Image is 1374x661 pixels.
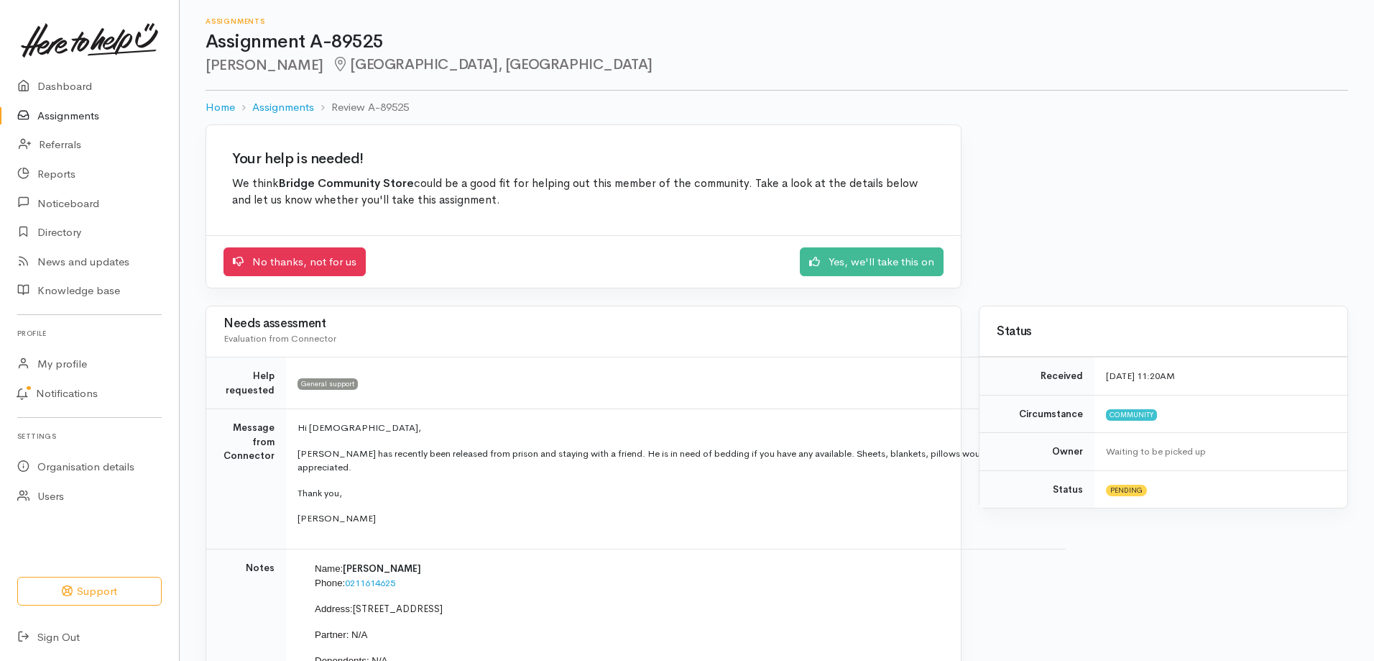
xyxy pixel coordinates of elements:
[979,433,1094,471] td: Owner
[17,427,162,446] h6: Settings
[206,17,1348,25] h6: Assignments
[298,511,1048,526] p: [PERSON_NAME]
[223,332,336,345] span: Evaluation from Connector
[979,357,1094,396] td: Received
[345,577,395,589] a: 0211614625
[343,562,421,575] span: [PERSON_NAME]
[206,357,286,409] td: Help requested
[298,378,358,390] span: General support
[223,317,944,331] h3: Needs assessment
[206,409,286,550] td: Message from Connector
[232,151,935,167] h2: Your help is needed!
[800,247,944,277] a: Yes, we'll take this on
[252,99,314,116] a: Assignments
[206,99,235,116] a: Home
[206,57,1348,73] h2: [PERSON_NAME]
[314,99,409,116] li: Review A-89525
[315,629,367,640] span: Partner: N/A
[298,486,1048,501] p: Thank you,
[1106,445,1330,459] div: Waiting to be picked up
[298,421,1048,435] p: Hi [DEMOGRAPHIC_DATA],
[1106,370,1175,382] time: [DATE] 11:20AM
[315,603,353,614] span: Address:
[332,55,653,73] span: [GEOGRAPHIC_DATA], [GEOGRAPHIC_DATA]
[997,325,1330,339] h3: Status
[298,447,1048,475] p: [PERSON_NAME] has recently been released from prison and staying with a friend. He is in need of ...
[206,91,1348,124] nav: breadcrumb
[232,175,935,209] p: We think could be a good fit for helping out this member of the community. Take a look at the det...
[315,578,345,588] span: Phone:
[1106,409,1157,421] span: Community
[315,563,343,574] span: Name:
[17,577,162,606] button: Support
[206,32,1348,53] h1: Assignment A-89525
[223,247,366,277] a: No thanks, not for us
[353,603,443,615] span: [STREET_ADDRESS]
[278,176,414,191] b: Bridge Community Store
[17,324,162,343] h6: Profile
[979,470,1094,508] td: Status
[1106,485,1147,496] span: Pending
[979,395,1094,433] td: Circumstance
